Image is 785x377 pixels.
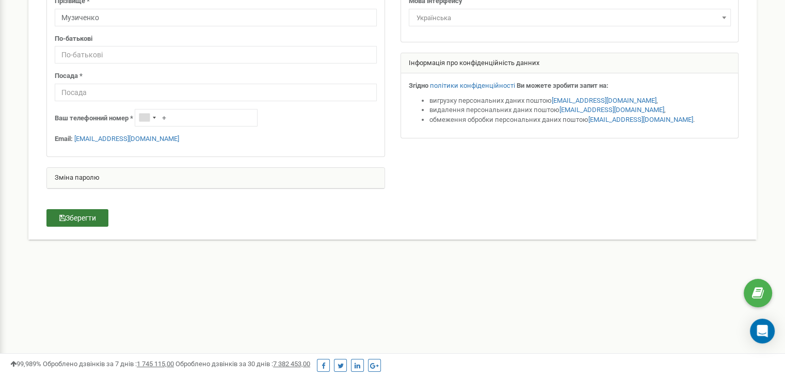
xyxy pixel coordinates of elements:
[559,106,664,114] a: [EMAIL_ADDRESS][DOMAIN_NAME]
[55,34,92,44] label: По-батькові
[429,105,731,115] li: видалення персональних даних поштою ,
[588,116,693,123] a: [EMAIL_ADDRESS][DOMAIN_NAME]
[750,319,775,343] div: Open Intercom Messenger
[43,360,174,368] span: Оброблено дзвінків за 7 днів :
[135,109,258,127] input: +1-800-555-55-55
[74,135,179,143] a: [EMAIL_ADDRESS][DOMAIN_NAME]
[401,53,739,74] div: Інформація про конфіденційність данних
[412,11,727,25] span: Українська
[10,360,41,368] span: 99,989%
[429,96,731,106] li: вигрузку персональних даних поштою ,
[273,360,310,368] u: 7 382 453,00
[55,71,83,81] label: Посада *
[430,82,515,89] a: політики конфіденційності
[135,109,159,126] div: Telephone country code
[46,209,108,227] button: Зберегти
[55,84,377,101] input: Посада
[47,168,385,189] div: Зміна паролю
[55,135,73,143] strong: Email:
[55,46,377,64] input: По-батькові
[137,360,174,368] u: 1 745 115,00
[409,9,731,26] span: Українська
[55,114,133,123] label: Ваш телефонний номер *
[552,97,656,104] a: [EMAIL_ADDRESS][DOMAIN_NAME]
[55,9,377,26] input: Прізвище
[517,82,608,89] strong: Ви можете зробити запит на:
[409,82,428,89] strong: Згідно
[429,115,731,125] li: обмеження обробки персональних даних поштою .
[175,360,310,368] span: Оброблено дзвінків за 30 днів :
